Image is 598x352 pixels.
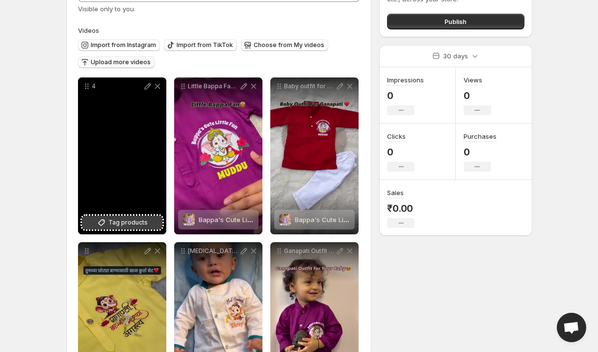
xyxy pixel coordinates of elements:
[174,77,262,234] div: Little Bappa Fan ganapati ganapatibappamorya bappa bappamoraya morya moryamorya ganapath ganeshch...
[91,58,151,66] span: Upload more videos
[183,214,195,226] img: Bappa's Cute Little Fan Kurta Set
[188,82,239,90] p: Little Bappa Fan ganapati ganapatibappamorya bappa bappamoraya morya moryamorya ganapath ganeshch...
[387,14,524,29] button: Publish
[92,82,143,90] p: 4
[199,216,300,224] span: Bappa's Cute Little Fan Kurta Set
[177,41,233,49] span: Import from TikTok
[82,216,162,229] button: Tag products
[464,75,482,85] h3: Views
[164,39,237,51] button: Import from TikTok
[78,56,155,68] button: Upload more videos
[464,146,496,158] p: 0
[188,247,239,255] p: [MEDICAL_DATA] Ganesh outfit for your baby
[78,77,166,234] div: 4Tag products
[78,5,135,13] span: Visible only to you.
[91,41,156,49] span: Import from Instagram
[557,313,586,342] a: Open chat
[444,17,467,26] span: Publish
[387,75,424,85] h3: Impressions
[387,202,415,214] p: ₹0.00
[108,218,148,227] span: Tag products
[464,131,496,141] h3: Purchases
[78,39,160,51] button: Import from Instagram
[254,41,324,49] span: Choose from My videos
[295,216,396,224] span: Bappa's Cute Little Fan Kurta Set
[284,82,335,90] p: Baby outfit for Ganpati
[279,214,291,226] img: Bappa's Cute Little Fan Kurta Set
[464,90,491,101] p: 0
[78,26,99,34] span: Videos
[270,77,359,234] div: Baby outfit for GanpatiBappa's Cute Little Fan Kurta SetBappa's Cute Little Fan Kurta Set
[241,39,328,51] button: Choose from My videos
[387,188,404,198] h3: Sales
[387,131,406,141] h3: Clicks
[443,51,468,61] p: 30 days
[387,146,415,158] p: 0
[284,247,335,255] p: Ganapati Outfit for your baby
[387,90,424,101] p: 0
